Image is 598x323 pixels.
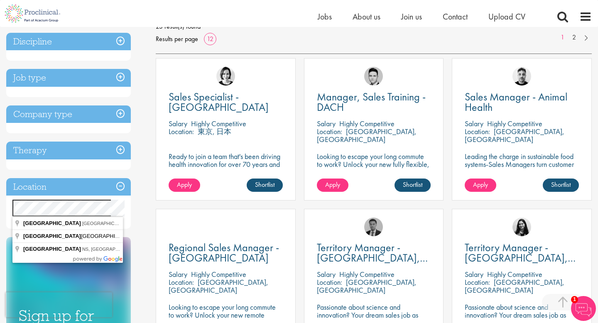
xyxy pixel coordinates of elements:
[556,33,569,42] a: 1
[6,105,131,123] h3: Company type
[465,119,483,128] span: Salary
[339,269,395,279] p: Highly Competitive
[169,277,194,287] span: Location:
[169,92,283,113] a: Sales Specialist - [GEOGRAPHIC_DATA]
[401,11,422,22] a: Join us
[169,90,269,114] span: Sales Specialist - [GEOGRAPHIC_DATA]
[169,127,194,136] span: Location:
[82,221,180,226] span: [GEOGRAPHIC_DATA], [GEOGRAPHIC_DATA]
[23,233,138,239] span: [GEOGRAPHIC_DATA]
[169,152,283,184] p: Ready to join a team that's been driving health innovation for over 70 years and build a career y...
[317,179,348,192] a: Apply
[317,127,342,136] span: Location:
[465,269,483,279] span: Salary
[571,296,578,303] span: 1
[156,33,198,45] span: Results per page
[465,92,579,113] a: Sales Manager - Animal Health
[465,127,564,144] p: [GEOGRAPHIC_DATA], [GEOGRAPHIC_DATA]
[465,127,490,136] span: Location:
[317,119,336,128] span: Salary
[465,277,490,287] span: Location:
[512,218,531,236] img: Indre Stankeviciute
[465,179,496,192] a: Apply
[204,34,216,43] a: 12
[23,220,81,226] span: [GEOGRAPHIC_DATA]
[247,179,283,192] a: Shortlist
[488,11,525,22] a: Upload CV
[568,33,580,42] a: 2
[465,152,579,176] p: Leading the charge in sustainable food systems-Sales Managers turn customer success into global p...
[23,233,81,239] span: [GEOGRAPHIC_DATA]
[473,180,488,189] span: Apply
[169,179,200,192] a: Apply
[317,90,426,114] span: Manager, Sales Training - DACH
[6,178,131,196] h3: Location
[6,142,131,159] h3: Therapy
[465,242,579,263] a: Territory Manager - [GEOGRAPHIC_DATA], [GEOGRAPHIC_DATA], [GEOGRAPHIC_DATA], [GEOGRAPHIC_DATA]
[317,242,431,263] a: Territory Manager - [GEOGRAPHIC_DATA], [GEOGRAPHIC_DATA]
[317,92,431,113] a: Manager, Sales Training - DACH
[512,67,531,86] img: Dean Fisher
[191,269,246,279] p: Highly Competitive
[395,179,431,192] a: Shortlist
[339,119,395,128] p: Highly Competitive
[543,179,579,192] a: Shortlist
[364,67,383,86] img: Connor Lynes
[169,119,187,128] span: Salary
[82,247,139,252] span: NS, [GEOGRAPHIC_DATA]
[443,11,468,22] a: Contact
[317,269,336,279] span: Salary
[6,292,112,317] iframe: reCAPTCHA
[317,240,428,275] span: Territory Manager - [GEOGRAPHIC_DATA], [GEOGRAPHIC_DATA]
[487,269,542,279] p: Highly Competitive
[169,269,187,279] span: Salary
[317,127,417,144] p: [GEOGRAPHIC_DATA], [GEOGRAPHIC_DATA]
[6,33,131,51] h3: Discipline
[353,11,380,22] a: About us
[198,127,231,136] p: 東京, 日本
[325,180,340,189] span: Apply
[177,180,192,189] span: Apply
[318,11,332,22] a: Jobs
[317,152,431,184] p: Looking to escape your long commute to work? Unlock your new fully flexible, remote working posit...
[169,277,268,295] p: [GEOGRAPHIC_DATA], [GEOGRAPHIC_DATA]
[191,119,246,128] p: Highly Competitive
[216,67,235,86] img: Nic Choa
[465,277,564,295] p: [GEOGRAPHIC_DATA], [GEOGRAPHIC_DATA]
[571,296,596,321] img: Chatbot
[364,218,383,236] img: Carl Gbolade
[465,90,567,114] span: Sales Manager - Animal Health
[169,242,283,263] a: Regional Sales Manager - [GEOGRAPHIC_DATA]
[487,119,542,128] p: Highly Competitive
[169,240,279,265] span: Regional Sales Manager - [GEOGRAPHIC_DATA]
[6,69,131,87] h3: Job type
[23,246,81,252] span: [GEOGRAPHIC_DATA]
[317,277,417,295] p: [GEOGRAPHIC_DATA], [GEOGRAPHIC_DATA]
[317,277,342,287] span: Location:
